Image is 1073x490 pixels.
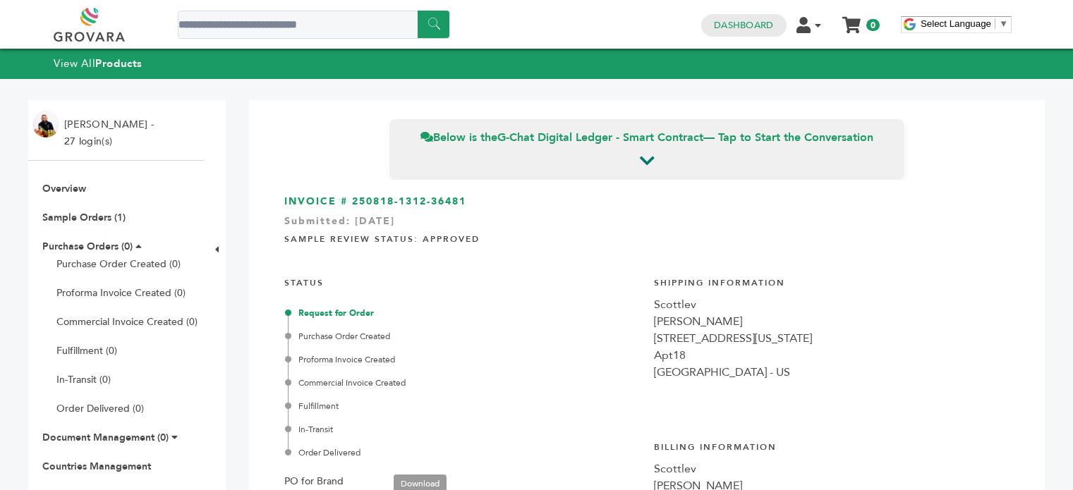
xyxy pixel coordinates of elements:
a: Countries Management [42,460,151,473]
a: My Cart [844,13,860,27]
span: 0 [866,19,880,31]
h3: INVOICE # 250818-1312-36481 [284,195,1010,209]
a: Overview [42,182,86,195]
div: Order Delivered [288,446,640,459]
a: Proforma Invoice Created (0) [56,286,186,300]
label: PO for Brand [284,473,344,490]
div: [GEOGRAPHIC_DATA] - US [654,364,1010,381]
span: ▼ [999,18,1008,29]
div: Purchase Order Created [288,330,640,343]
a: Dashboard [714,19,773,32]
div: Request for Order [288,307,640,319]
div: Scottlev [654,460,1010,477]
a: Sample Orders (1) [42,211,126,224]
div: [PERSON_NAME] [654,313,1010,330]
div: Submitted: [DATE] [284,214,1010,235]
input: Search a product or brand... [178,11,449,39]
strong: G-Chat Digital Ledger - Smart Contract [497,130,703,145]
div: Apt18 [654,347,1010,364]
a: Order Delivered (0) [56,402,144,415]
div: Scottlev [654,296,1010,313]
div: Fulfillment [288,400,640,412]
a: Purchase Orders (0) [42,240,133,253]
a: In-Transit (0) [56,373,111,386]
a: View AllProducts [54,56,143,71]
a: Document Management (0) [42,431,169,444]
a: Commercial Invoice Created (0) [56,315,198,329]
h4: Sample Review Status: Approved [284,223,1010,252]
h4: Shipping Information [654,267,1010,296]
h4: Billing Information [654,431,1010,460]
span: Below is the — Tap to Start the Conversation [420,130,873,145]
div: In-Transit [288,423,640,436]
h4: STATUS [284,267,640,296]
div: [STREET_ADDRESS][US_STATE] [654,330,1010,347]
span: Select Language [921,18,991,29]
div: Commercial Invoice Created [288,376,640,389]
a: Purchase Order Created (0) [56,257,181,271]
div: Proforma Invoice Created [288,353,640,366]
li: [PERSON_NAME] - 27 login(s) [64,116,157,150]
a: Select Language​ [921,18,1008,29]
strong: Products [95,56,142,71]
a: Fulfillment (0) [56,344,117,357]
